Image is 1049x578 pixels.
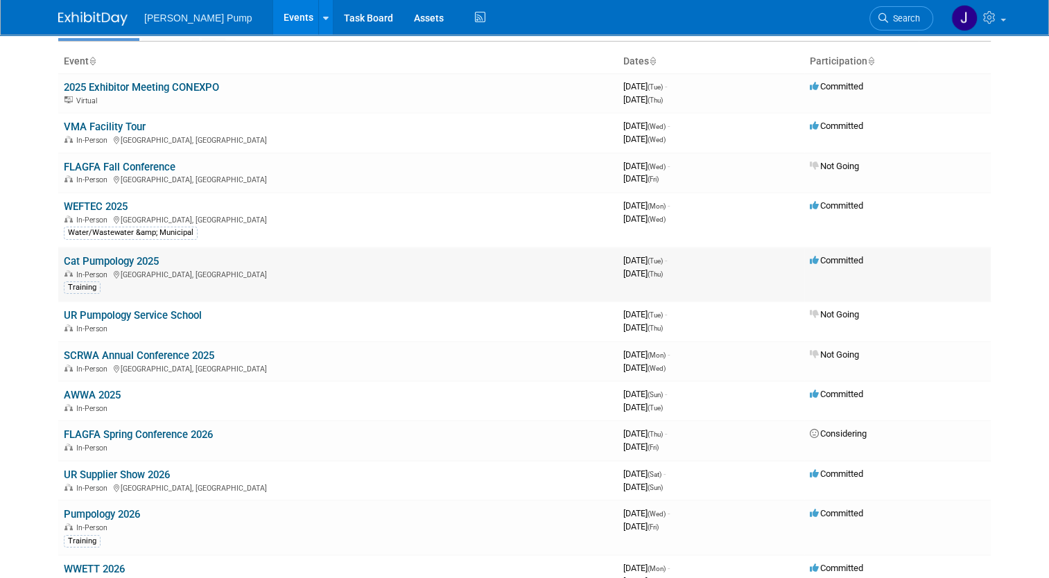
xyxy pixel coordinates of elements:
[76,523,112,532] span: In-Person
[648,430,663,438] span: (Thu)
[64,268,612,279] div: [GEOGRAPHIC_DATA], [GEOGRAPHIC_DATA]
[64,484,73,491] img: In-Person Event
[665,309,667,319] span: -
[668,508,670,518] span: -
[623,121,670,131] span: [DATE]
[810,255,863,265] span: Committed
[648,311,663,319] span: (Tue)
[64,523,73,530] img: In-Person Event
[64,404,73,411] img: In-Person Event
[76,365,112,374] span: In-Person
[64,482,612,493] div: [GEOGRAPHIC_DATA], [GEOGRAPHIC_DATA]
[623,508,670,518] span: [DATE]
[623,402,663,412] span: [DATE]
[869,6,933,30] a: Search
[618,50,804,73] th: Dates
[648,351,666,359] span: (Mon)
[64,324,73,331] img: In-Person Event
[64,213,612,225] div: [GEOGRAPHIC_DATA], [GEOGRAPHIC_DATA]
[623,81,667,91] span: [DATE]
[76,96,101,105] span: Virtual
[648,175,659,183] span: (Fri)
[64,508,140,520] a: Pumpology 2026
[810,468,863,479] span: Committed
[648,96,663,104] span: (Thu)
[64,255,159,268] a: Cat Pumpology 2025
[58,12,128,26] img: ExhibitDay
[648,324,663,332] span: (Thu)
[804,50,991,73] th: Participation
[648,510,666,518] span: (Wed)
[810,349,859,360] span: Not Going
[668,161,670,171] span: -
[648,163,666,170] span: (Wed)
[623,482,663,492] span: [DATE]
[64,535,101,548] div: Training
[623,362,666,373] span: [DATE]
[76,404,112,413] span: In-Person
[623,309,667,319] span: [DATE]
[76,484,112,493] span: In-Person
[810,508,863,518] span: Committed
[668,563,670,573] span: -
[64,270,73,277] img: In-Person Event
[867,55,874,67] a: Sort by Participation Type
[665,428,667,439] span: -
[668,349,670,360] span: -
[648,484,663,491] span: (Sun)
[623,349,670,360] span: [DATE]
[623,173,659,184] span: [DATE]
[665,255,667,265] span: -
[64,81,219,94] a: 2025 Exhibitor Meeting CONEXPO
[64,121,146,133] a: VMA Facility Tour
[623,200,670,211] span: [DATE]
[648,444,659,451] span: (Fri)
[76,175,112,184] span: In-Person
[810,428,867,439] span: Considering
[665,81,667,91] span: -
[810,309,859,319] span: Not Going
[64,96,73,103] img: Virtual Event
[648,83,663,91] span: (Tue)
[76,270,112,279] span: In-Person
[64,428,213,441] a: FLAGFA Spring Conference 2026
[648,216,666,223] span: (Wed)
[144,12,252,24] span: [PERSON_NAME] Pump
[64,365,73,371] img: In-Person Event
[810,161,859,171] span: Not Going
[89,55,96,67] a: Sort by Event Name
[668,121,670,131] span: -
[649,55,656,67] a: Sort by Start Date
[623,521,659,532] span: [DATE]
[648,123,666,130] span: (Wed)
[64,309,202,322] a: UR Pumpology Service School
[648,270,663,278] span: (Thu)
[623,134,666,144] span: [DATE]
[64,173,612,184] div: [GEOGRAPHIC_DATA], [GEOGRAPHIC_DATA]
[76,216,112,225] span: In-Person
[76,444,112,453] span: In-Person
[888,13,920,24] span: Search
[810,200,863,211] span: Committed
[64,136,73,143] img: In-Person Event
[648,565,666,572] span: (Mon)
[648,404,663,412] span: (Tue)
[64,281,101,294] div: Training
[648,523,659,531] span: (Fri)
[623,563,670,573] span: [DATE]
[623,94,663,105] span: [DATE]
[648,391,663,399] span: (Sun)
[64,362,612,374] div: [GEOGRAPHIC_DATA], [GEOGRAPHIC_DATA]
[64,161,175,173] a: FLAGFA Fall Conference
[64,563,125,575] a: WWETT 2026
[76,136,112,145] span: In-Person
[623,213,666,224] span: [DATE]
[64,349,214,362] a: SCRWA Annual Conference 2025
[64,200,128,213] a: WEFTEC 2025
[623,468,666,479] span: [DATE]
[665,389,667,399] span: -
[64,389,121,401] a: AWWA 2025
[810,389,863,399] span: Committed
[64,227,198,239] div: Water/Wastewater &amp; Municipal
[648,257,663,265] span: (Tue)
